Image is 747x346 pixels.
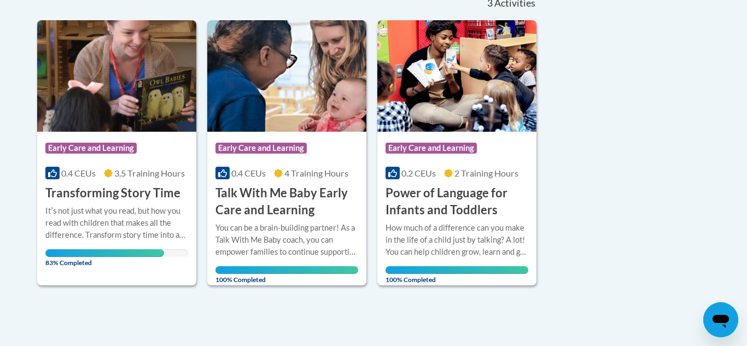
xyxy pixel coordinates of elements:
span: Early Care and Learning [215,143,307,154]
a: Course LogoEarly Care and Learning0.4 CEUs4 Training Hours Talk With Me Baby Early Care and Learn... [207,20,366,285]
span: 100% Completed [215,266,358,284]
span: 100% Completed [386,266,528,284]
span: Early Care and Learning [45,143,137,154]
div: How much of a difference can you make in the life of a child just by talking? A lot! You can help... [386,222,528,258]
iframe: Button to launch messaging window [703,302,738,337]
a: Course LogoEarly Care and Learning0.4 CEUs3.5 Training Hours Transforming Story TimeItʹs not just... [37,20,196,285]
div: Itʹs not just what you read, but how you read with children that makes all the difference. Transf... [45,205,188,241]
span: 4 Training Hours [284,168,348,178]
span: 0.2 CEUs [401,168,436,178]
span: 2 Training Hours [454,168,518,178]
h3: Power of Language for Infants and Toddlers [386,185,528,219]
img: Course Logo [377,20,536,132]
span: 3.5 Training Hours [114,168,185,178]
h3: Transforming Story Time [45,185,180,202]
div: Your progress [215,266,358,274]
div: Your progress [45,249,164,257]
span: 0.4 CEUs [231,168,266,178]
div: You can be a brain-building partner! As a Talk With Me Baby coach, you can empower families to co... [215,222,358,258]
a: Course LogoEarly Care and Learning0.2 CEUs2 Training Hours Power of Language for Infants and Todd... [377,20,536,285]
span: Early Care and Learning [386,143,477,154]
div: Your progress [386,266,528,274]
h3: Talk With Me Baby Early Care and Learning [215,185,358,219]
span: 0.4 CEUs [61,168,96,178]
img: Course Logo [37,20,196,132]
img: Course Logo [207,20,366,132]
span: 83% Completed [45,249,164,267]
